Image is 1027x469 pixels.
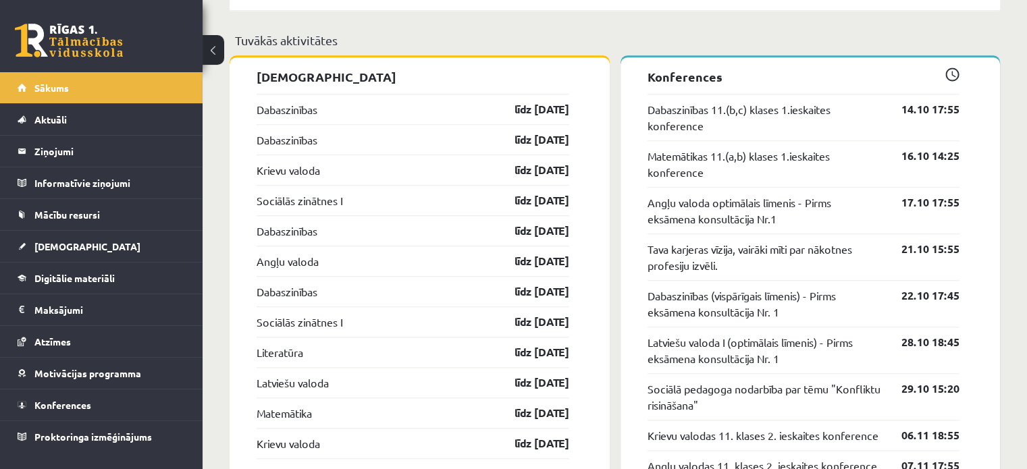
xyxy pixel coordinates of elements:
[881,148,959,164] a: 16.10 14:25
[648,427,878,443] a: Krievu valodas 11. klases 2. ieskaites konference
[34,272,115,284] span: Digitālie materiāli
[491,314,569,330] a: līdz [DATE]
[34,399,91,411] span: Konferences
[34,431,152,443] span: Proktoringa izmēģinājums
[491,283,569,300] a: līdz [DATE]
[18,167,186,198] a: Informatīvie ziņojumi
[18,104,186,135] a: Aktuāli
[18,263,186,294] a: Digitālie materiāli
[648,148,882,180] a: Matemātikas 11.(a,b) klases 1.ieskaites konference
[257,162,320,178] a: Krievu valoda
[34,136,186,167] legend: Ziņojumi
[491,162,569,178] a: līdz [DATE]
[648,194,882,227] a: Angļu valoda optimālais līmenis - Pirms eksāmena konsultācija Nr.1
[648,287,882,320] a: Dabaszinības (vispārīgais līmenis) - Pirms eksāmena konsultācija Nr. 1
[648,334,882,366] a: Latviešu valoda I (optimālais līmenis) - Pirms eksāmena konsultācija Nr. 1
[257,253,319,269] a: Angļu valoda
[491,223,569,239] a: līdz [DATE]
[18,358,186,389] a: Motivācijas programma
[18,199,186,230] a: Mācību resursi
[648,101,882,134] a: Dabaszinības 11.(b,c) klases 1.ieskaites konference
[257,67,569,86] p: [DEMOGRAPHIC_DATA]
[881,287,959,304] a: 22.10 17:45
[257,435,320,451] a: Krievu valoda
[257,314,342,330] a: Sociālās zinātnes I
[881,381,959,397] a: 29.10 15:20
[34,167,186,198] legend: Informatīvie ziņojumi
[491,344,569,360] a: līdz [DATE]
[257,223,317,239] a: Dabaszinības
[18,136,186,167] a: Ziņojumi
[18,72,186,103] a: Sākums
[491,253,569,269] a: līdz [DATE]
[881,101,959,117] a: 14.10 17:55
[18,389,186,420] a: Konferences
[257,375,329,391] a: Latviešu valoda
[235,31,995,49] p: Tuvākās aktivitātes
[881,427,959,443] a: 06.11 18:55
[257,344,303,360] a: Literatūra
[648,241,882,273] a: Tava karjeras vīzija, vairāki mīti par nākotnes profesiju izvēli.
[648,381,882,413] a: Sociālā pedagoga nodarbība par tēmu "Konfliktu risināšana"
[881,194,959,211] a: 17.10 17:55
[34,294,186,325] legend: Maksājumi
[34,367,141,379] span: Motivācijas programma
[18,231,186,262] a: [DEMOGRAPHIC_DATA]
[648,67,960,86] p: Konferences
[34,240,140,252] span: [DEMOGRAPHIC_DATA]
[34,335,71,348] span: Atzīmes
[34,82,69,94] span: Sākums
[34,209,100,221] span: Mācību resursi
[15,24,123,57] a: Rīgas 1. Tālmācības vidusskola
[491,435,569,451] a: līdz [DATE]
[491,101,569,117] a: līdz [DATE]
[881,334,959,350] a: 28.10 18:45
[257,132,317,148] a: Dabaszinības
[18,326,186,357] a: Atzīmes
[257,283,317,300] a: Dabaszinības
[18,294,186,325] a: Maksājumi
[34,113,67,126] span: Aktuāli
[18,421,186,452] a: Proktoringa izmēģinājums
[257,405,312,421] a: Matemātika
[491,405,569,421] a: līdz [DATE]
[491,375,569,391] a: līdz [DATE]
[257,192,342,209] a: Sociālās zinātnes I
[491,132,569,148] a: līdz [DATE]
[257,101,317,117] a: Dabaszinības
[881,241,959,257] a: 21.10 15:55
[491,192,569,209] a: līdz [DATE]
